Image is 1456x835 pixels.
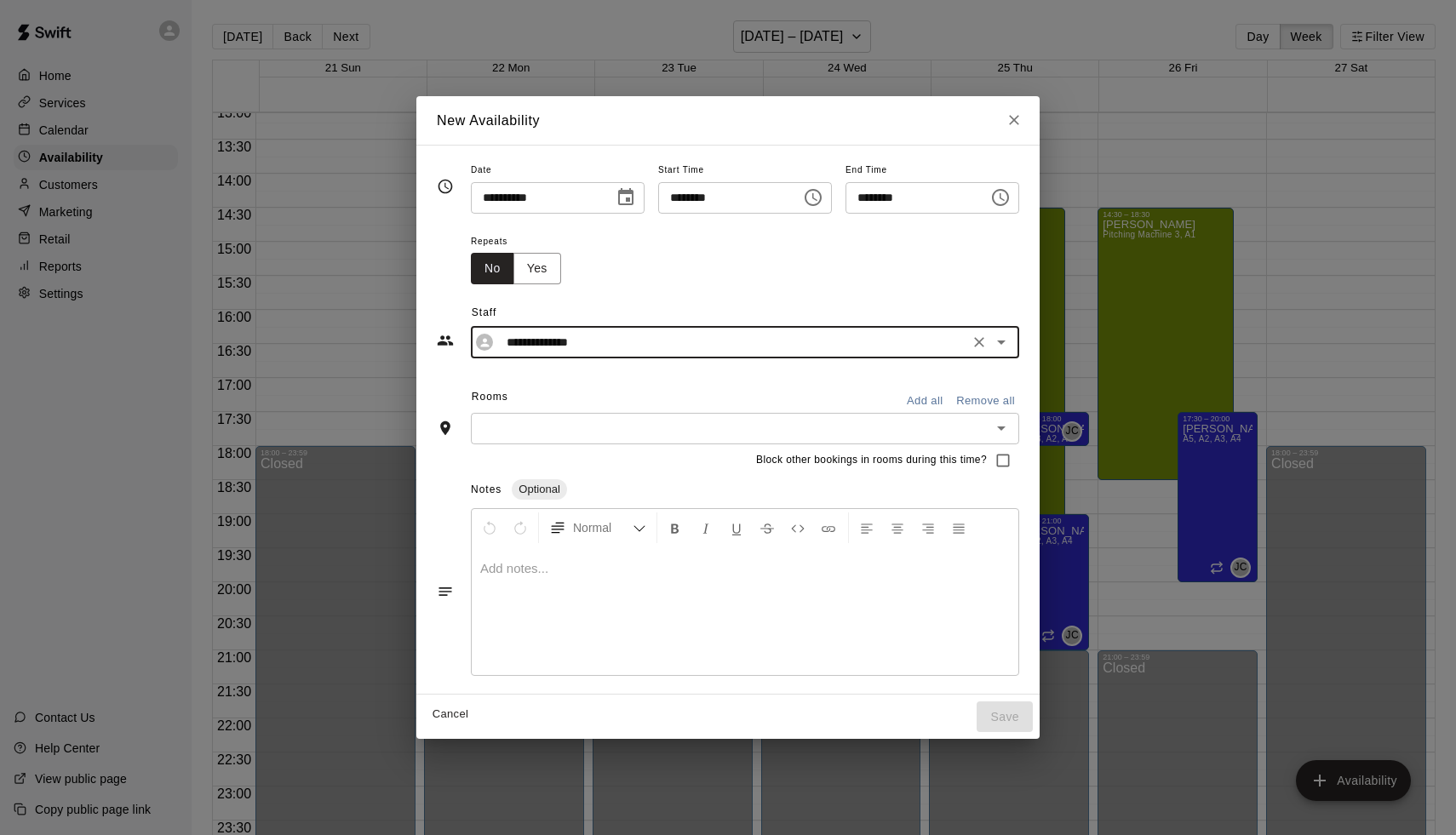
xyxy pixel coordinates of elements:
[471,253,561,284] div: outlined button group
[989,330,1013,354] button: Open
[989,416,1013,440] button: Open
[542,512,653,543] button: Formatting Options
[512,483,566,495] span: Optional
[814,512,843,543] button: Insert Link
[914,512,943,543] button: Right Align
[897,388,952,415] button: Add all
[852,512,881,543] button: Left Align
[883,512,912,543] button: Center Align
[475,512,504,543] button: Undo
[756,452,987,469] span: Block other bookings in rooms during this time?
[658,159,832,182] span: Start Time
[471,483,502,495] span: Notes
[471,231,575,254] span: Repeats
[796,180,830,214] button: Choose time, selected time is 6:00 PM
[944,512,973,543] button: Justify Align
[783,512,812,543] button: Insert Code
[437,178,454,195] svg: Timing
[722,512,751,543] button: Format Underline
[753,512,782,543] button: Format Strikethrough
[999,105,1029,135] button: Close
[661,512,690,543] button: Format Bold
[472,391,508,403] span: Rooms
[573,519,633,536] span: Normal
[471,253,514,284] button: No
[952,388,1019,415] button: Remove all
[437,583,454,600] svg: Notes
[437,332,454,349] svg: Staff
[983,180,1017,214] button: Choose time, selected time is 9:00 PM
[967,330,991,354] button: Clear
[609,180,643,214] button: Choose date, selected date is Sep 22, 2025
[437,420,454,437] svg: Rooms
[423,701,478,728] button: Cancel
[513,253,561,284] button: Yes
[437,110,540,132] h6: New Availability
[471,159,645,182] span: Date
[472,300,1019,327] span: Staff
[691,512,720,543] button: Format Italics
[846,159,1019,182] span: End Time
[506,512,535,543] button: Redo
